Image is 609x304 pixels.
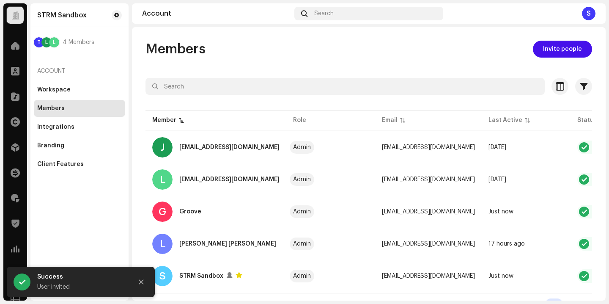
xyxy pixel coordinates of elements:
div: Integrations [37,124,74,130]
span: jkruger@strm.com.br [382,144,475,150]
div: L [41,37,52,47]
div: Workspace [37,86,71,93]
span: admin.selos.escalaveis@strm.com.br [382,209,475,215]
span: Just now [488,209,513,215]
input: Search [145,78,545,95]
span: tmoura@strm.com.br [382,273,475,279]
div: jkruger@strm.com.br [179,142,280,152]
re-m-nav-item: Branding [34,137,125,154]
div: T [34,37,44,47]
span: Members [145,41,206,58]
re-m-nav-item: Members [34,100,125,117]
div: lrossi@strm.com.br [179,174,280,185]
re-m-nav-item: Integrations [34,119,125,135]
span: Admin [293,177,368,182]
div: L [152,169,173,190]
div: S [152,266,173,286]
div: Last Active [488,116,522,124]
span: lkohler@strm.com.br [382,241,475,247]
re-a-nav-header: Account [34,61,125,81]
div: S [582,7,595,20]
span: Just now [488,273,513,279]
span: Search [314,10,334,17]
span: Admin [293,144,368,150]
span: 4 Members [63,39,94,46]
div: G [152,202,173,222]
div: Groove [179,207,201,217]
div: Admin [293,177,311,182]
span: Admin [293,241,368,247]
div: Status [577,116,597,124]
div: Member [152,116,176,124]
div: Members [37,105,65,112]
span: Admin [293,273,368,279]
div: Client Features [37,161,84,168]
span: Invite people [543,41,582,58]
div: Success [37,272,126,282]
span: 17 hours ago [488,241,525,247]
div: Account [142,10,291,17]
div: Admin [293,241,311,247]
div: L [49,37,59,47]
div: Admin [293,273,311,279]
div: Luiz Fernando Kohler [179,239,276,249]
button: Close [133,274,150,290]
div: Email [382,116,398,124]
span: lrossi@strm.com.br [382,177,475,182]
span: 7 months ago [488,144,506,150]
div: STRM Sandbox [37,12,87,19]
div: Admin [293,144,311,150]
button: Invite people [533,41,592,58]
div: J [152,137,173,158]
span: One month ago [488,177,506,182]
div: Branding [37,142,64,149]
div: L [152,234,173,254]
div: Admin [293,209,311,215]
re-m-nav-item: Client Features [34,156,125,173]
re-m-nav-item: Workspace [34,81,125,98]
div: STRM Sandbox [179,271,223,281]
div: User invited [37,282,126,292]
span: Admin [293,209,368,215]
